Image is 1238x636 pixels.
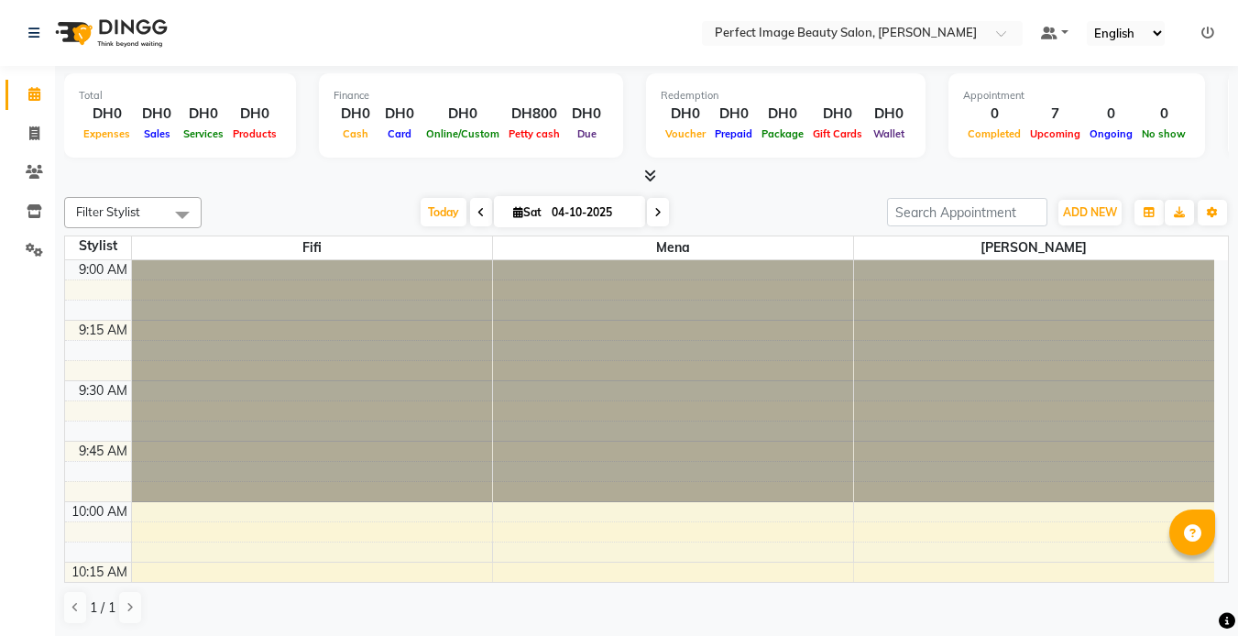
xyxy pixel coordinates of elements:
div: DH0 [378,104,422,125]
span: Fifi [132,236,492,259]
span: Completed [963,127,1025,140]
div: 0 [1085,104,1137,125]
div: DH0 [757,104,808,125]
div: 9:00 AM [75,260,131,280]
div: 10:15 AM [68,563,131,582]
div: DH0 [422,104,504,125]
span: Due [573,127,601,140]
span: Package [757,127,808,140]
input: 2025-10-04 [546,199,638,226]
span: Petty cash [504,127,564,140]
div: Finance [334,88,608,104]
span: Sales [139,127,175,140]
span: Services [179,127,228,140]
div: DH0 [79,104,135,125]
div: 0 [963,104,1025,125]
span: Expenses [79,127,135,140]
div: 7 [1025,104,1085,125]
span: Sat [509,205,546,219]
button: ADD NEW [1058,200,1122,225]
div: DH0 [661,104,710,125]
div: 0 [1137,104,1190,125]
span: No show [1137,127,1190,140]
div: DH0 [228,104,281,125]
span: Prepaid [710,127,757,140]
div: 9:15 AM [75,321,131,340]
div: DH800 [504,104,564,125]
div: DH0 [867,104,911,125]
span: Cash [338,127,373,140]
div: DH0 [179,104,228,125]
span: Products [228,127,281,140]
span: Upcoming [1025,127,1085,140]
span: 1 / 1 [90,598,115,618]
iframe: chat widget [1161,563,1220,618]
span: Online/Custom [422,127,504,140]
span: Wallet [869,127,909,140]
span: Ongoing [1085,127,1137,140]
input: Search Appointment [887,198,1047,226]
span: Mena [493,236,853,259]
span: ADD NEW [1063,205,1117,219]
div: Stylist [65,236,131,256]
div: DH0 [564,104,608,125]
div: DH0 [135,104,179,125]
img: logo [47,7,172,59]
span: [PERSON_NAME] [854,236,1215,259]
div: Appointment [963,88,1190,104]
div: DH0 [334,104,378,125]
div: Total [79,88,281,104]
div: DH0 [710,104,757,125]
div: Redemption [661,88,911,104]
span: Gift Cards [808,127,867,140]
div: DH0 [808,104,867,125]
div: 10:00 AM [68,502,131,521]
span: Filter Stylist [76,204,140,219]
span: Card [383,127,416,140]
div: 9:45 AM [75,442,131,461]
span: Voucher [661,127,710,140]
span: Today [421,198,466,226]
div: 9:30 AM [75,381,131,400]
